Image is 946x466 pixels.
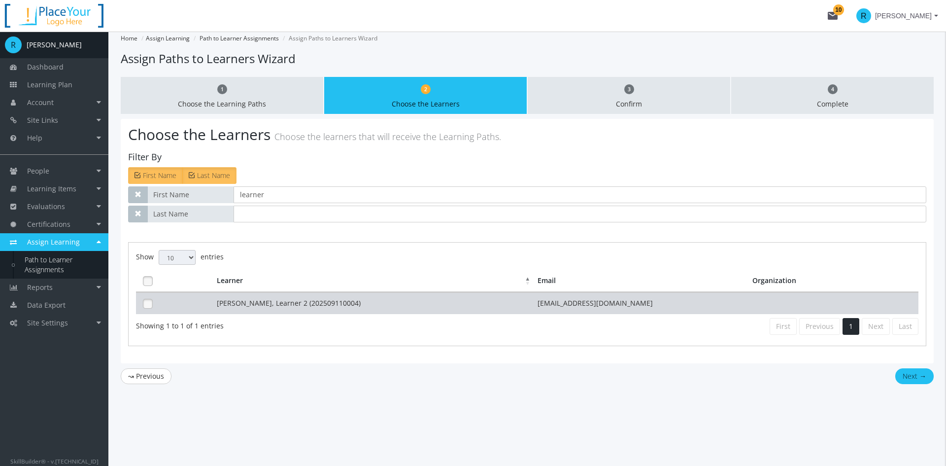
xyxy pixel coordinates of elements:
[27,80,72,89] span: Learning Plan
[15,251,108,279] a: Path to Learner Assignments
[27,62,64,72] span: Dashboard
[739,99,926,109] p: Complete
[875,7,932,25] span: [PERSON_NAME]
[5,36,22,53] span: R
[143,171,176,180] span: First Name
[128,99,316,109] p: Choose the Learning Paths
[27,219,70,229] span: Certifications
[332,99,519,109] p: Choose the Learners
[535,270,750,292] th: Email
[827,10,839,22] mat-icon: mail
[750,270,918,292] th: Organization
[128,147,926,162] h4: Filter By
[136,250,224,265] label: Show entries
[828,84,838,94] p: 4
[27,133,42,143] span: Help
[10,457,99,465] small: SkillBuilder® - v.[TECHNICAL_ID]
[121,34,137,42] a: Home
[217,84,227,94] p: 1
[27,300,66,310] span: Data Export
[128,124,270,144] span: Choose the Learners
[214,270,536,292] th: Learner: activate to sort column descending
[147,206,234,222] span: Last Name
[214,292,536,314] td: [PERSON_NAME], Learner 2 (202509110004)
[121,368,171,384] a: ↝ Previous
[27,202,65,211] span: Evaluations
[895,368,934,384] button: Next →
[421,84,431,94] p: 2
[27,115,58,125] span: Site Links
[197,171,230,180] span: Last Name
[27,318,68,327] span: Site Settings
[274,131,501,143] span: Choose the learners that will receive the Learning Paths.
[862,318,890,335] a: Next
[843,318,859,335] a: 1
[799,318,840,335] a: Previous
[535,292,750,314] td: [EMAIL_ADDRESS][DOMAIN_NAME]
[146,34,190,42] a: Assign Learning
[892,318,918,335] a: Last
[147,186,234,203] span: First Name
[856,8,871,23] span: R
[770,318,797,335] a: First
[27,40,82,50] div: [PERSON_NAME]
[27,283,53,292] span: Reports
[27,98,54,107] span: Account
[159,250,196,265] select: Showentries
[289,34,377,42] span: Assign Paths to Learners Wizard
[624,84,634,94] p: 3
[121,50,296,67] span: Assign Paths to Learners Wizard
[27,166,49,176] span: People
[136,317,520,331] div: Showing 1 to 1 of 1 entries
[200,34,279,42] a: Path to Learner Assignments
[27,184,76,193] span: Learning Items
[27,237,80,247] span: Assign Learning
[535,99,723,109] p: Confirm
